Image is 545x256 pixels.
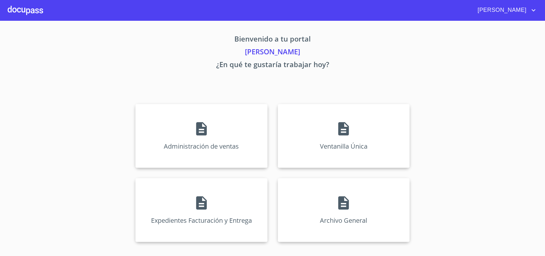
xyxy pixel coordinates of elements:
[473,5,537,15] button: account of current user
[320,216,367,225] p: Archivo General
[164,142,239,151] p: Administración de ventas
[76,46,469,59] p: [PERSON_NAME]
[320,142,367,151] p: Ventanilla Única
[151,216,252,225] p: Expedientes Facturación y Entrega
[473,5,530,15] span: [PERSON_NAME]
[76,59,469,72] p: ¿En qué te gustaría trabajar hoy?
[76,34,469,46] p: Bienvenido a tu portal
